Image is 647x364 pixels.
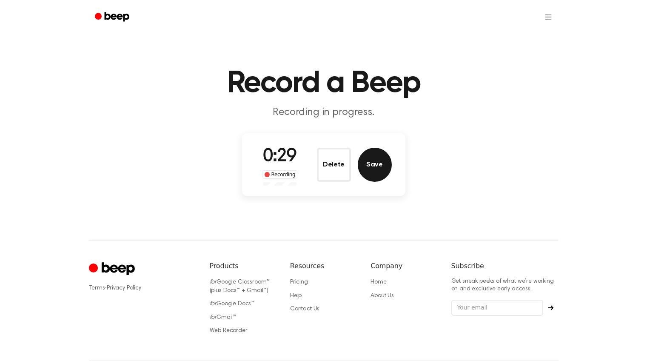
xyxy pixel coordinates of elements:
i: for [210,301,217,307]
a: forGoogle Docs™ [210,301,255,307]
button: Subscribe [543,305,559,310]
h6: Products [210,261,276,271]
input: Your email [451,300,543,316]
a: Cruip [89,261,137,278]
p: Get sneak peeks of what we’re working on and exclusive early access. [451,278,559,293]
div: · [89,284,196,292]
h6: Subscribe [451,261,559,271]
a: Web Recorder [210,328,248,334]
a: About Us [371,293,394,299]
a: Terms [89,285,105,291]
a: Beep [89,9,137,26]
a: Contact Us [290,306,319,312]
h6: Company [371,261,437,271]
i: for [210,315,217,321]
span: 0:29 [263,148,297,166]
a: Help [290,293,302,299]
button: Open menu [538,7,559,27]
a: Pricing [290,279,308,285]
a: forGoogle Classroom™ (plus Docs™ + Gmail™) [210,279,270,294]
button: Save Audio Record [358,148,392,182]
p: Recording in progress. [160,106,487,120]
a: Privacy Policy [107,285,141,291]
h1: Record a Beep [106,68,542,99]
a: Home [371,279,386,285]
i: for [210,279,217,285]
button: Delete Audio Record [317,148,351,182]
h6: Resources [290,261,357,271]
a: forGmail™ [210,315,237,321]
div: Recording [262,170,298,179]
